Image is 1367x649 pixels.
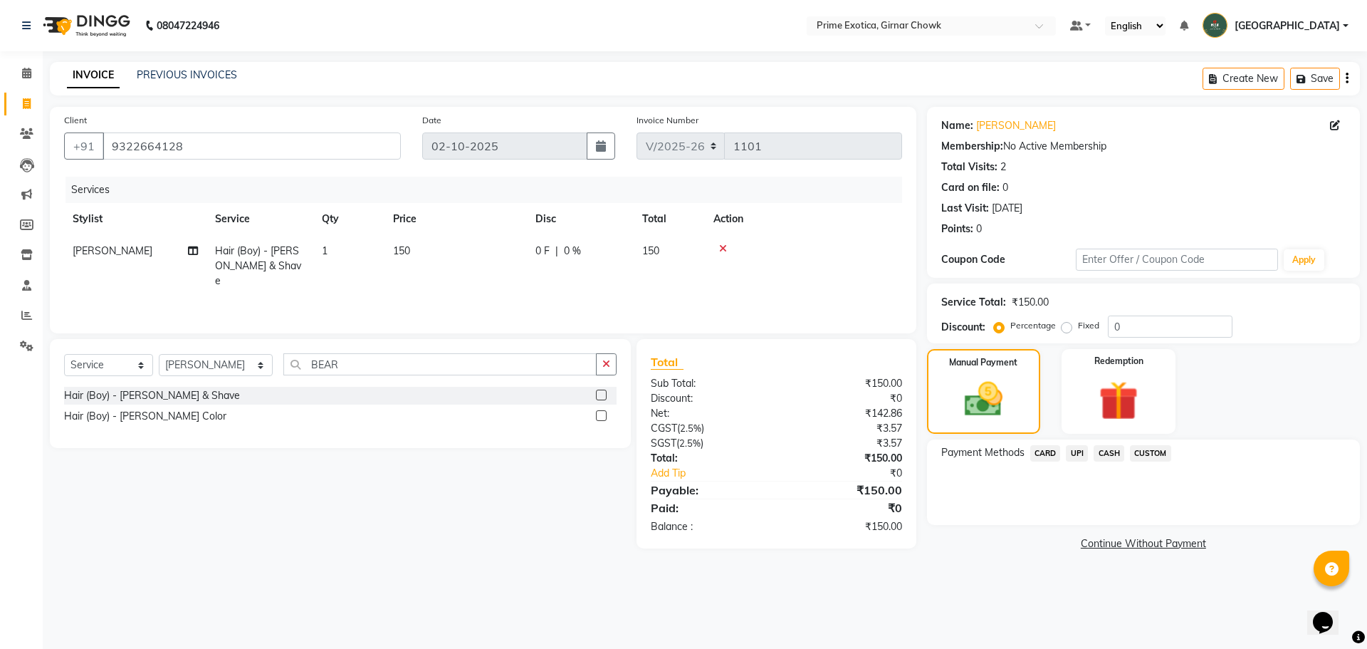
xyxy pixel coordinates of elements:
[640,499,776,516] div: Paid:
[1203,13,1227,38] img: Chandrapur
[642,244,659,257] span: 150
[941,139,1346,154] div: No Active Membership
[776,519,912,534] div: ₹150.00
[422,114,441,127] label: Date
[1130,445,1171,462] span: CUSTOM
[1086,376,1151,425] img: _gift.svg
[103,133,401,160] input: Search by Name/Mobile/Email/Code
[640,421,776,436] div: ( )
[640,519,776,534] div: Balance :
[384,203,527,235] th: Price
[941,180,1000,195] div: Card on file:
[1203,68,1284,90] button: Create New
[992,201,1022,216] div: [DATE]
[137,68,237,81] a: PREVIOUS INVOICES
[1030,445,1061,462] span: CARD
[941,252,1076,267] div: Coupon Code
[1002,180,1008,195] div: 0
[799,466,912,481] div: ₹0
[313,203,384,235] th: Qty
[1094,355,1143,368] label: Redemption
[206,203,313,235] th: Service
[705,203,902,235] th: Action
[1078,319,1099,332] label: Fixed
[64,203,206,235] th: Stylist
[640,451,776,466] div: Total:
[640,436,776,451] div: ( )
[930,536,1357,551] a: Continue Without Payment
[555,244,558,259] span: |
[640,376,776,391] div: Sub Total:
[976,222,982,237] div: 0
[651,437,676,450] span: SGST
[941,320,985,335] div: Discount:
[64,114,87,127] label: Client
[1066,445,1088,462] span: UPI
[679,437,701,449] span: 2.5%
[564,244,581,259] span: 0 %
[1000,160,1006,175] div: 2
[157,6,219,46] b: 08047224946
[776,451,912,466] div: ₹150.00
[634,203,705,235] th: Total
[640,406,776,421] div: Net:
[36,6,134,46] img: logo
[393,244,410,257] span: 150
[64,409,226,424] div: Hair (Boy) - [PERSON_NAME] Color
[776,482,912,499] div: ₹150.00
[776,391,912,406] div: ₹0
[941,160,997,175] div: Total Visits:
[640,466,799,481] a: Add Tip
[1094,445,1124,462] span: CASH
[776,421,912,436] div: ₹3.57
[640,391,776,406] div: Discount:
[67,63,120,88] a: INVOICE
[535,244,550,259] span: 0 F
[941,445,1025,460] span: Payment Methods
[1235,19,1340,33] span: [GEOGRAPHIC_DATA]
[941,139,1003,154] div: Membership:
[941,222,973,237] div: Points:
[680,422,701,434] span: 2.5%
[73,244,152,257] span: [PERSON_NAME]
[776,376,912,391] div: ₹150.00
[322,244,328,257] span: 1
[66,177,913,203] div: Services
[941,201,989,216] div: Last Visit:
[637,114,698,127] label: Invoice Number
[651,422,677,435] span: CGST
[941,295,1006,310] div: Service Total:
[527,203,634,235] th: Disc
[64,133,104,160] button: +91
[953,378,1015,421] img: _cash.svg
[949,356,1017,369] label: Manual Payment
[640,482,776,499] div: Payable:
[1284,249,1324,271] button: Apply
[64,388,240,403] div: Hair (Boy) - [PERSON_NAME] & Shave
[1290,68,1340,90] button: Save
[941,118,973,133] div: Name:
[776,499,912,516] div: ₹0
[1076,249,1278,271] input: Enter Offer / Coupon Code
[1012,295,1049,310] div: ₹150.00
[651,355,683,370] span: Total
[776,406,912,421] div: ₹142.86
[215,244,301,287] span: Hair (Boy) - [PERSON_NAME] & Shave
[1307,592,1353,635] iframe: chat widget
[976,118,1056,133] a: [PERSON_NAME]
[283,353,597,375] input: Search or Scan
[776,436,912,451] div: ₹3.57
[1010,319,1056,332] label: Percentage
